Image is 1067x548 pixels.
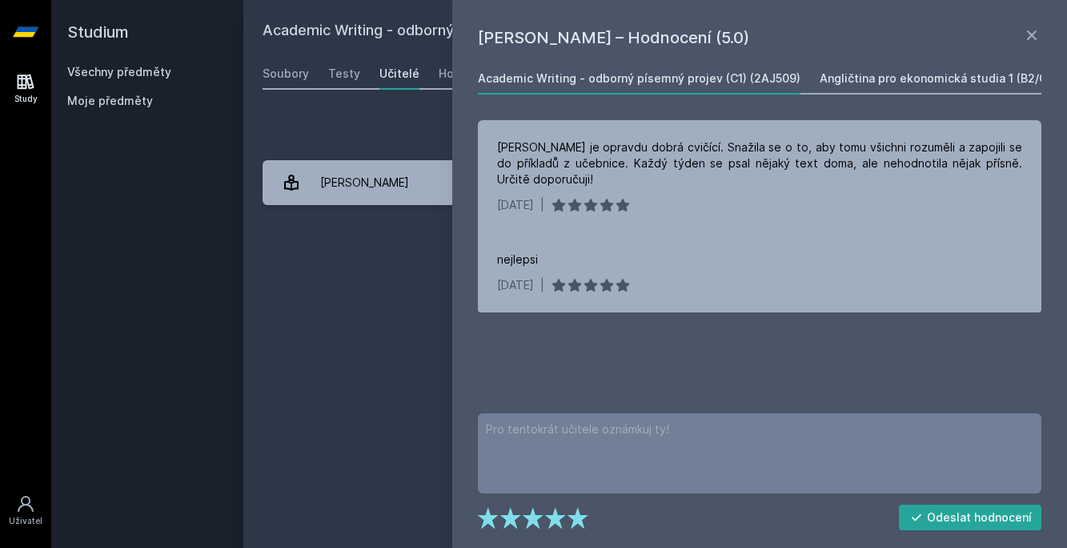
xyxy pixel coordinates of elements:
[67,93,153,109] span: Moje předměty
[263,19,868,45] h2: Academic Writing - odborný písemný projev (C1) (2AJ509)
[328,58,360,90] a: Testy
[3,64,48,113] a: Study
[439,58,498,90] a: Hodnocení
[263,58,309,90] a: Soubory
[3,486,48,535] a: Uživatel
[497,197,534,213] div: [DATE]
[439,66,498,82] div: Hodnocení
[9,515,42,527] div: Uživatel
[263,160,1048,205] a: [PERSON_NAME] 2 hodnocení 5.0
[379,58,419,90] a: Učitelé
[14,93,38,105] div: Study
[263,66,309,82] div: Soubory
[540,197,544,213] div: |
[497,139,1022,187] div: [PERSON_NAME] je opravdu dobrá cvičící. Snažila se o to, aby tomu všichni rozuměli a zapojili se ...
[328,66,360,82] div: Testy
[67,65,171,79] a: Všechny předměty
[320,167,409,199] div: [PERSON_NAME]
[379,66,419,82] div: Učitelé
